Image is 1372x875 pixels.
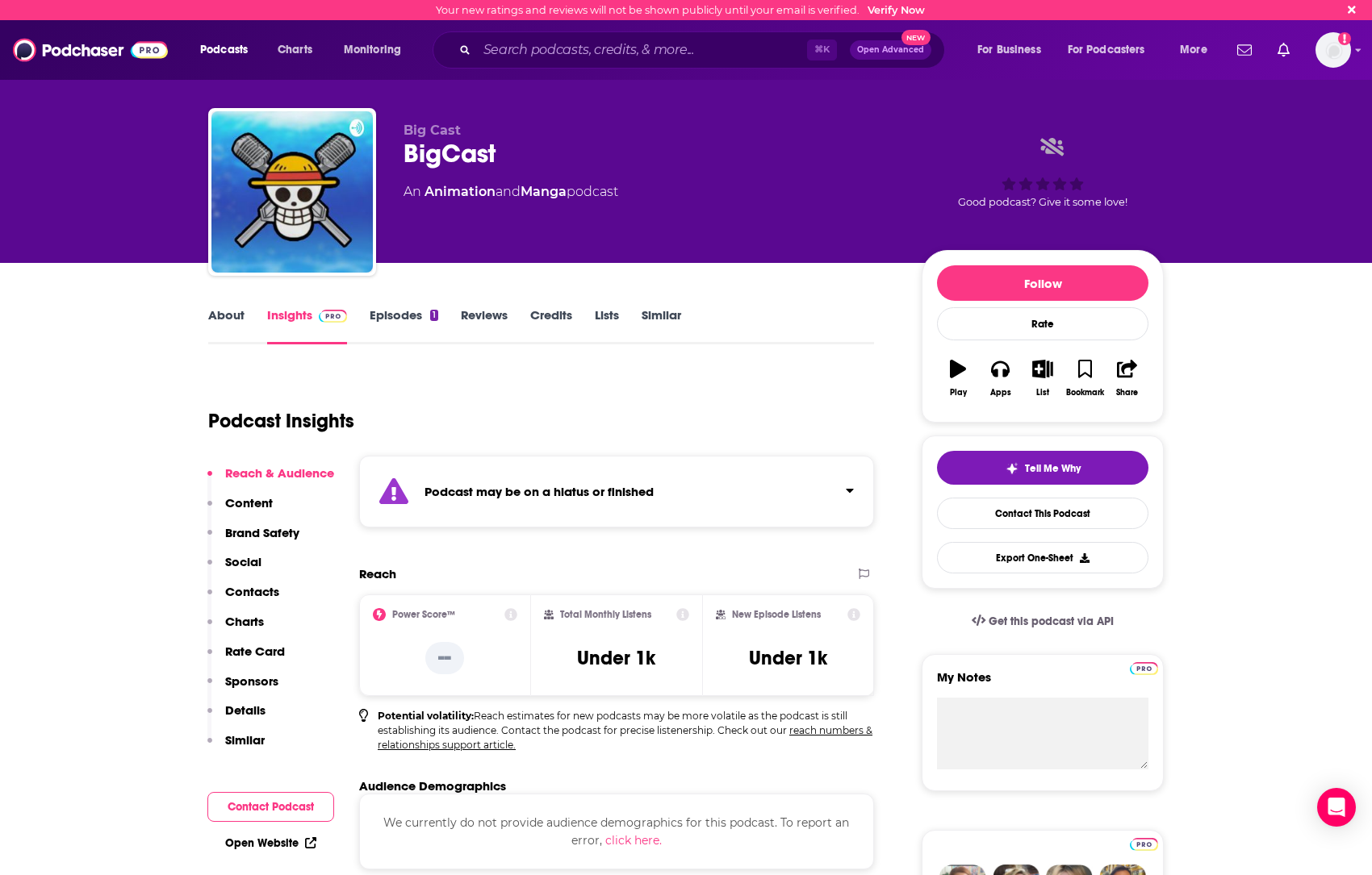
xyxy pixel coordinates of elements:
[1064,349,1106,407] button: Bookmark
[448,31,960,69] div: Search podcasts, credits, & more...
[208,307,245,344] a: About
[605,831,662,849] button: click here.
[530,307,572,344] a: Credits
[425,642,464,674] p: --
[359,566,396,581] h2: Reach
[359,456,874,527] section: Click to expand status details
[937,265,1148,301] button: Follow
[378,724,872,751] a: reach numbers & relationships support article.
[807,40,837,60] span: ⌘ K
[1316,32,1351,68] img: User Profile
[225,525,299,540] p: Brand Safety
[225,495,273,510] p: Content
[225,554,261,569] p: Social
[359,778,506,794] h2: Audience Demographics
[989,615,1114,628] span: Get this podcast via API
[1066,388,1104,398] div: Bookmark
[225,732,265,748] p: Similar
[959,602,1127,641] a: Get this podcast via API
[225,836,316,850] a: Open Website
[207,673,278,703] button: Sponsors
[1130,835,1158,851] a: Pro website
[937,349,979,407] button: Play
[937,669,1148,698] label: My Notes
[333,37,422,63] button: open menu
[225,644,285,659] p: Rate Card
[496,184,521,199] span: and
[642,307,681,344] a: Similar
[267,37,322,63] a: Charts
[1231,36,1258,64] a: Show notifications dropdown
[13,35,168,65] img: Podchaser - Follow, Share and Rate Podcasts
[370,307,438,344] a: Episodes1
[937,451,1148,485] button: tell me why sparkleTell Me Why
[521,184,567,199] a: Manga
[850,40,931,60] button: Open AdvancedNew
[207,732,265,762] button: Similar
[1022,349,1064,407] button: List
[319,310,347,323] img: Podchaser Pro
[1130,660,1158,675] a: Pro website
[207,525,299,555] button: Brand Safety
[404,182,618,202] div: An podcast
[937,307,1148,340] div: Rate
[404,123,461,138] span: Big Cast
[383,815,849,848] span: We currently do not provide audience demographics for this podcast. To report an error,
[1338,32,1351,45] svg: Email not verified
[857,46,924,54] span: Open Advanced
[225,702,266,718] p: Details
[958,196,1127,208] span: Good podcast? Give it some love!
[207,465,334,495] button: Reach & Audience
[868,4,925,16] a: Verify Now
[1068,39,1145,61] span: For Podcasters
[595,307,619,344] a: Lists
[1116,388,1138,398] div: Share
[200,39,248,61] span: Podcasts
[990,388,1011,398] div: Apps
[950,388,967,398] div: Play
[207,702,266,732] button: Details
[1006,462,1019,475] img: tell me why sparkle
[225,584,279,599] p: Contacts
[207,614,264,644] button: Charts
[344,39,401,61] span: Monitoring
[749,646,827,670] h3: Under 1k
[267,307,347,344] a: InsightsPodchaser Pro
[979,349,1021,407] button: Apps
[1036,388,1049,398] div: List
[1025,462,1081,475] span: Tell Me Why
[1130,838,1158,851] img: Podchaser Pro
[189,37,269,63] button: open menu
[922,123,1164,223] div: Good podcast? Give it some love!
[225,614,264,629] p: Charts
[425,484,654,499] strong: Podcast may be on a hiatus or finished
[477,37,807,63] input: Search podcasts, credits, & more...
[1316,32,1351,68] span: Logged in as sgibby
[901,30,931,45] span: New
[225,465,334,481] p: Reach & Audience
[461,307,508,344] a: Reviews
[392,609,455,620] h2: Power Score™
[207,792,334,822] button: Contact Podcast
[207,644,285,673] button: Rate Card
[732,609,821,620] h2: New Episode Listens
[225,673,278,689] p: Sponsors
[977,39,1041,61] span: For Business
[430,310,438,321] div: 1
[560,609,651,620] h2: Total Monthly Listens
[1180,39,1207,61] span: More
[208,409,354,433] h1: Podcast Insights
[211,111,373,273] img: BigCast
[278,39,312,61] span: Charts
[378,709,874,752] p: Reach estimates for new podcasts may be more volatile as the podcast is still establishing its au...
[207,554,261,584] button: Social
[1317,788,1356,827] div: Open Intercom Messenger
[425,184,496,199] a: Animation
[1169,37,1228,63] button: open menu
[937,498,1148,529] a: Contact This Podcast
[966,37,1061,63] button: open menu
[1106,349,1148,407] button: Share
[436,4,925,16] div: Your new ratings and reviews will not be shown publicly until your email is verified.
[1130,662,1158,675] img: Podchaser Pro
